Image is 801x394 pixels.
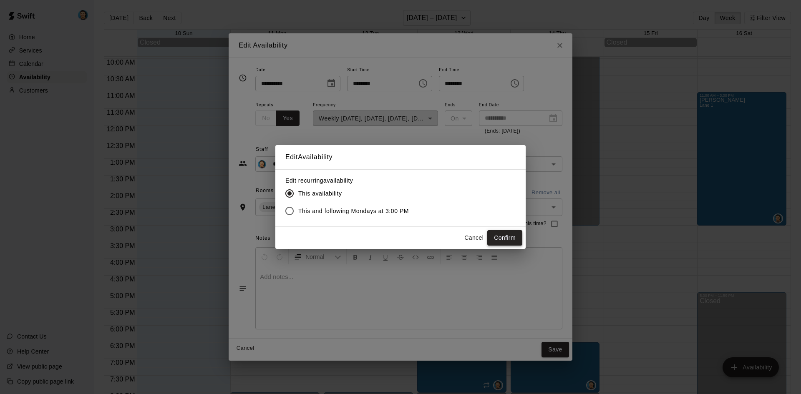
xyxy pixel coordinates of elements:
span: This and following Mondays at 3:00 PM [298,207,409,216]
button: Confirm [487,230,522,246]
h2: Edit Availability [275,145,526,169]
span: This availability [298,189,342,198]
button: Cancel [461,230,487,246]
label: Edit recurring availability [285,176,416,185]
